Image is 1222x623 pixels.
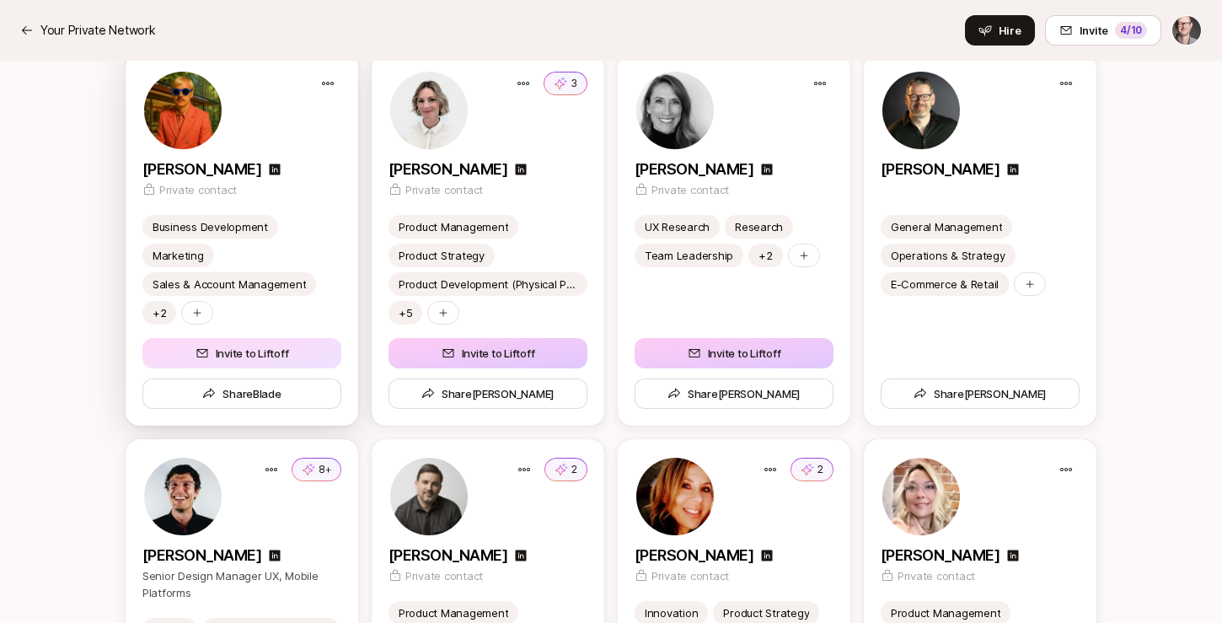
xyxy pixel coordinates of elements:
span: Share [PERSON_NAME] [667,385,801,402]
button: 3 [544,72,587,95]
p: +5 [399,304,412,321]
span: Hire [999,22,1021,39]
a: [PERSON_NAME]Private contactBusiness DevelopmentMarketingSales & Account Management+2Invite to Li... [126,53,358,426]
button: Invite to Liftoff [142,338,341,368]
p: Private contact [405,567,483,584]
img: ca53fb7a_261a_4da6_8ff4_f60dde9f9a85.jfif [144,72,222,149]
button: 8+ [292,458,341,481]
p: Product Management [399,604,508,621]
p: 8+ [319,462,331,477]
img: c7bb1bde_c0cc_4dda_b2b4_2db79893c978.jfif [882,458,960,535]
p: Your Private Network [40,20,155,40]
p: +2 [758,247,772,264]
p: Research [735,218,783,235]
p: Product Management [891,604,1000,621]
p: 2 [817,462,823,477]
p: General Management [891,218,1002,235]
p: [PERSON_NAME] [881,158,1000,181]
a: 3[PERSON_NAME]Private contactProduct ManagementProduct StrategyProduct Development (Physical Prod... [372,53,604,426]
p: 2 [571,462,577,477]
button: ShareBlade [142,379,341,409]
img: a03b95ed_8878_4f0d_b616_df2857fb6957.jfif [882,72,960,149]
p: Team Leadership [645,247,733,264]
p: Product Development (Physical Product) [399,276,577,293]
button: Invite to Liftoff [635,338,833,368]
p: Senior Design Manager UX, Mobile Platforms [142,567,341,601]
a: [PERSON_NAME]General ManagementOperations & StrategyE-Commerce & RetailShare[PERSON_NAME] [864,53,1096,426]
button: Invite4/10 [1045,15,1161,46]
p: Product Strategy [723,604,809,621]
p: Private contact [898,567,975,584]
span: Share Blade [202,385,281,402]
p: Private contact [651,181,729,198]
img: Matt MacQueen [1172,16,1201,45]
p: Business Development [153,218,268,235]
div: 4 /10 [1115,22,1147,39]
p: Private contact [651,567,729,584]
button: 2 [791,458,833,481]
img: 854228ef_9cc3_4cec_89e9_ce961a496b74.jfif [390,72,468,149]
button: Share[PERSON_NAME] [635,379,833,409]
p: UX Research [645,218,710,235]
p: [PERSON_NAME] [142,544,261,567]
button: 2 [544,458,587,481]
span: Share [PERSON_NAME] [421,385,555,402]
span: Invite [1080,22,1108,39]
button: Matt MacQueen [1171,15,1202,46]
p: Product Management [399,218,508,235]
button: Invite to Liftoff [389,338,587,368]
p: E-Commerce & Retail [891,276,999,293]
button: Hire [965,15,1035,46]
p: 3 [571,76,577,91]
p: [PERSON_NAME] [635,544,753,567]
a: [PERSON_NAME]Private contactUX ResearchResearchTeam Leadership+2Invite to LiftoffShare[PERSON_NAME] [618,53,850,426]
p: [PERSON_NAME] [389,544,507,567]
p: [PERSON_NAME] [142,158,261,181]
img: fa940f67_3ae4_4957_951a_e3d070d6fbe6.jfif [636,458,714,535]
p: +2 [153,304,166,321]
button: Share[PERSON_NAME] [881,379,1080,409]
p: [PERSON_NAME] [635,158,753,181]
p: Private contact [405,181,483,198]
img: d569ebba_c0f8_41aa_9d4c_1fdf16a5e9b6.jfif [390,458,468,535]
p: Innovation [645,604,698,621]
p: [PERSON_NAME] [389,158,507,181]
p: Private contact [159,181,237,198]
p: Operations & Strategy [891,247,1005,264]
button: Share[PERSON_NAME] [389,379,587,409]
p: Product Strategy [399,247,485,264]
img: a9e48944_b4af_42c5_9bde_4ea0bf22f51b.jfif [636,72,714,149]
span: Share [PERSON_NAME] [914,385,1047,402]
p: Marketing [153,247,204,264]
p: [PERSON_NAME] [881,544,1000,567]
img: a0a83522_3174_4595_b557_c5e5534063b7.jfif [144,458,222,535]
p: Sales & Account Management [153,276,306,293]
